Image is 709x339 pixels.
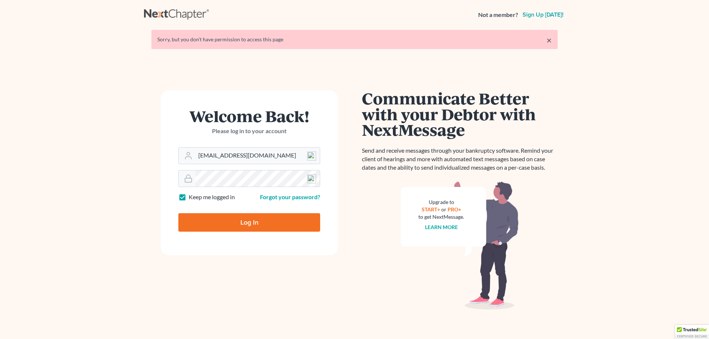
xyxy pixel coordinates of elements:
a: Sign up [DATE]! [521,12,565,18]
img: npw-badge-icon-locked.svg [307,152,316,160]
p: Please log in to your account [178,127,320,135]
div: to get NextMessage. [418,213,464,221]
img: npw-badge-icon-locked.svg [307,174,316,183]
div: Upgrade to [418,198,464,206]
img: nextmessage_bg-59042aed3d76b12b5cd301f8e5b87938c9018125f34e5fa2b7a6b67550977c72.svg [401,181,519,310]
label: Keep me logged in [189,193,235,201]
p: Send and receive messages through your bankruptcy software. Remind your client of hearings and mo... [362,146,558,172]
input: Log In [178,213,320,232]
h1: Welcome Back! [178,108,320,124]
span: or [441,206,446,212]
div: Sorry, but you don't have permission to access this page [157,36,552,43]
h1: Communicate Better with your Debtor with NextMessage [362,90,558,138]
a: Learn more [425,224,458,230]
input: Email Address [195,148,320,164]
a: START+ [422,206,440,212]
strong: Not a member? [478,11,518,19]
a: × [547,36,552,45]
div: TrustedSite Certified [675,325,709,339]
a: Forgot your password? [260,193,320,200]
a: PRO+ [448,206,461,212]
